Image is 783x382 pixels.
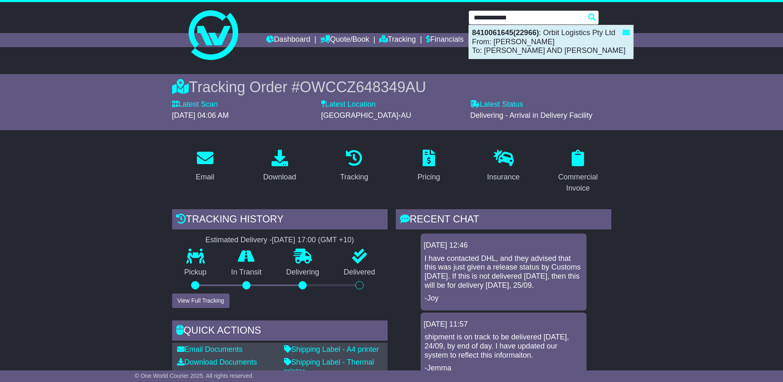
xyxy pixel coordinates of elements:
div: Quick Actions [172,320,388,343]
a: Email Documents [177,345,243,353]
div: Pricing [417,172,440,183]
p: -Joy [425,294,582,303]
button: View Full Tracking [172,294,229,308]
div: RECENT CHAT [396,209,611,232]
p: In Transit [219,268,274,277]
a: Financials [426,33,464,47]
div: Email [196,172,214,183]
div: Insurance [487,172,520,183]
p: Delivering [274,268,332,277]
a: Email [190,147,220,186]
div: Tracking Order # [172,78,611,96]
span: Delivering - Arrival in Delivery Facility [470,111,592,119]
div: Tracking [340,172,368,183]
p: I have contacted DHL, and they advised that this was just given a release status by Customs [DATE... [425,254,582,290]
div: : Orbit Logistics Pty Ltd From: [PERSON_NAME] To: [PERSON_NAME] AND [PERSON_NAME] [469,25,633,59]
a: Commercial Invoice [545,147,611,197]
label: Latest Scan [172,100,218,109]
span: © One World Courier 2025. All rights reserved. [135,372,254,379]
p: shipment is on track to be delivered [DATE], 24/09, by end of day. I have updated our system to r... [425,333,582,360]
a: Pricing [412,147,445,186]
a: Insurance [482,147,525,186]
div: [DATE] 12:46 [424,241,583,250]
p: Delivered [331,268,388,277]
span: [DATE] 04:06 AM [172,111,229,119]
a: Shipping Label - A4 printer [284,345,379,353]
label: Latest Status [470,100,523,109]
a: Tracking [335,147,374,186]
p: -Jemma [425,364,582,373]
div: Download [263,172,296,183]
a: Quote/Book [320,33,369,47]
a: Dashboard [266,33,310,47]
div: Estimated Delivery - [172,236,388,245]
a: Download Documents [177,358,257,366]
a: Shipping Label - Thermal printer [284,358,374,375]
div: [DATE] 17:00 (GMT +10) [272,236,354,245]
div: Commercial Invoice [550,172,606,194]
span: OWCCZ648349AU [300,79,426,95]
a: Download [258,147,301,186]
a: Tracking [379,33,416,47]
span: [GEOGRAPHIC_DATA]-AU [321,111,411,119]
div: Tracking history [172,209,388,232]
label: Latest Location [321,100,376,109]
strong: 8410061645(22966) [472,29,539,37]
p: Pickup [172,268,219,277]
div: [DATE] 11:57 [424,320,583,329]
